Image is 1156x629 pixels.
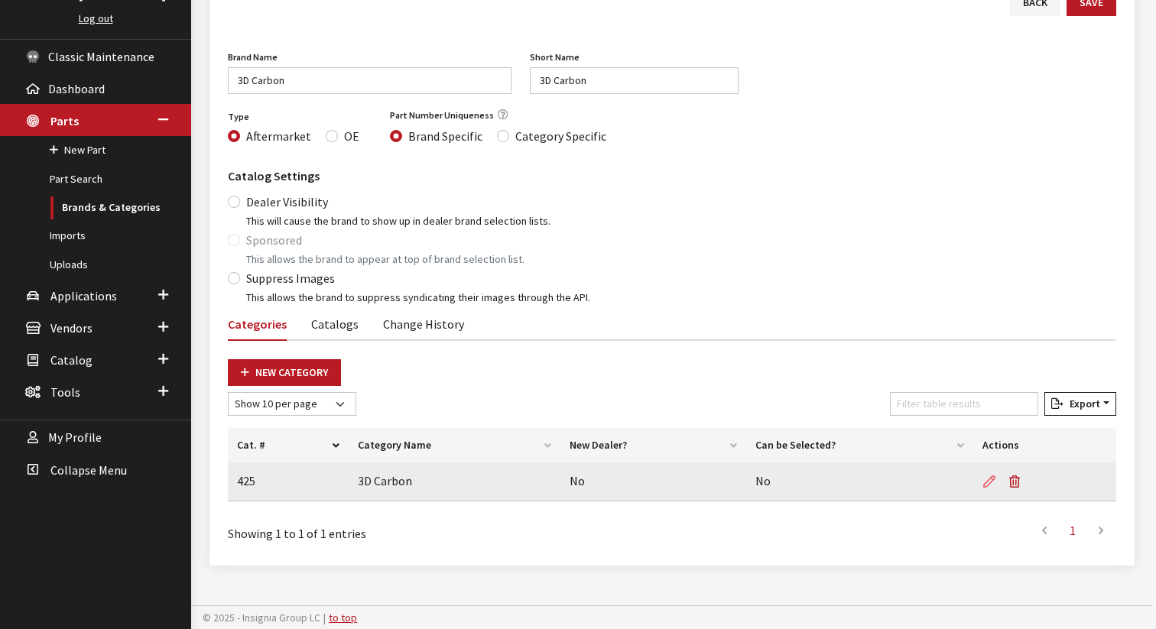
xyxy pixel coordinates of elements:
[228,167,1116,185] h3: Catalog Settings
[50,352,93,368] span: Catalog
[246,127,311,145] label: Aftermarket
[246,252,524,266] small: This allows the brand to appear at top of brand selection list.
[79,11,113,25] a: Log out
[246,214,550,228] small: This will cause the brand to show up in dealer brand selection lists.
[746,428,973,462] th: Can be Selected?: activate to sort column ascending
[755,473,771,488] span: No
[349,428,561,462] th: Category Name: activate to sort column ascending
[570,473,585,488] span: No
[246,231,302,249] label: Sponsored
[530,50,580,64] label: Short Name
[349,462,561,501] td: 3D Carbon
[1002,462,1033,501] button: Delete this category
[246,290,590,304] small: This allows the brand to suppress syndicating their images through the API.
[1063,397,1100,410] span: Export
[228,110,249,124] label: Type
[390,106,738,124] legend: Part Number Uniqueness
[246,193,328,211] label: Dealer Visibility
[890,392,1038,416] input: Filter table results
[329,611,357,624] a: to top
[383,307,464,339] a: Change History
[228,462,349,501] td: 425
[973,428,1116,462] th: Actions
[50,113,79,128] span: Parts
[408,127,482,145] label: Brand Specific
[228,428,349,462] th: Cat. #: activate to sort column descending
[228,359,341,386] a: New Category
[48,49,154,64] span: Classic Maintenance
[311,307,359,339] a: Catalogs
[228,50,278,64] label: Brand Name
[50,288,117,303] span: Applications
[50,462,127,478] span: Collapse Menu
[344,127,359,145] label: OE
[50,384,80,400] span: Tools
[246,269,335,287] label: Suppress Images
[48,81,105,96] span: Dashboard
[228,307,287,341] a: Categories
[560,428,746,462] th: New Dealer?: activate to sort column ascending
[515,127,606,145] label: Category Specific
[228,514,587,543] div: Showing 1 to 1 of 1 entries
[323,611,326,624] span: |
[50,320,93,336] span: Vendors
[203,611,320,624] span: © 2025 - Insignia Group LC
[1059,515,1086,546] a: 1
[48,430,102,446] span: My Profile
[982,462,1002,501] a: Edit Category
[1044,392,1116,416] button: Export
